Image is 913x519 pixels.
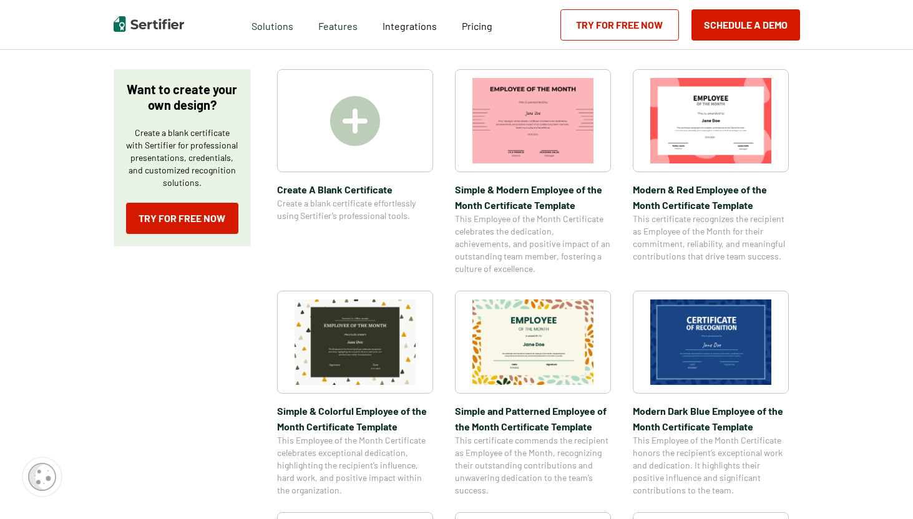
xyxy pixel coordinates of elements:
img: Modern & Red Employee of the Month Certificate Template [650,78,771,163]
a: Try for Free Now [126,203,238,234]
img: Modern Dark Blue Employee of the Month Certificate Template [650,299,771,385]
span: This certificate recognizes the recipient as Employee of the Month for their commitment, reliabil... [633,213,789,263]
a: Simple & Modern Employee of the Month Certificate TemplateSimple & Modern Employee of the Month C... [455,69,611,275]
span: Features [318,17,358,32]
a: Pricing [462,17,492,32]
span: Pricing [462,20,492,32]
img: Simple & Modern Employee of the Month Certificate Template [472,78,593,163]
img: Create A Blank Certificate [330,96,380,146]
span: Modern & Red Employee of the Month Certificate Template [633,182,789,213]
span: Simple and Patterned Employee of the Month Certificate Template [455,403,611,434]
p: Want to create your own design? [126,82,238,113]
span: This certificate commends the recipient as Employee of the Month, recognizing their outstanding c... [455,434,611,497]
a: Modern Dark Blue Employee of the Month Certificate TemplateModern Dark Blue Employee of the Month... [633,291,789,497]
a: Simple and Patterned Employee of the Month Certificate TemplateSimple and Patterned Employee of t... [455,291,611,497]
span: This Employee of the Month Certificate honors the recipient’s exceptional work and dedication. It... [633,434,789,497]
span: Modern Dark Blue Employee of the Month Certificate Template [633,403,789,434]
img: Simple and Patterned Employee of the Month Certificate Template [472,299,593,385]
a: Integrations [383,17,437,32]
img: Simple & Colorful Employee of the Month Certificate Template [295,299,416,385]
span: Simple & Modern Employee of the Month Certificate Template [455,182,611,213]
span: Solutions [251,17,293,32]
a: Try for Free Now [560,9,679,41]
span: Create A Blank Certificate [277,182,433,197]
span: This Employee of the Month Certificate celebrates the dedication, achievements, and positive impa... [455,213,611,275]
a: Simple & Colorful Employee of the Month Certificate TemplateSimple & Colorful Employee of the Mon... [277,291,433,497]
a: Modern & Red Employee of the Month Certificate TemplateModern & Red Employee of the Month Certifi... [633,69,789,275]
button: Schedule a Demo [691,9,800,41]
span: This Employee of the Month Certificate celebrates exceptional dedication, highlighting the recipi... [277,434,433,497]
span: Integrations [383,20,437,32]
img: Cookie Popup Icon [28,463,56,491]
img: Sertifier | Digital Credentialing Platform [114,16,184,32]
span: Simple & Colorful Employee of the Month Certificate Template [277,403,433,434]
span: Create a blank certificate effortlessly using Sertifier’s professional tools. [277,197,433,222]
iframe: Chat Widget [851,459,913,519]
p: Create a blank certificate with Sertifier for professional presentations, credentials, and custom... [126,127,238,189]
